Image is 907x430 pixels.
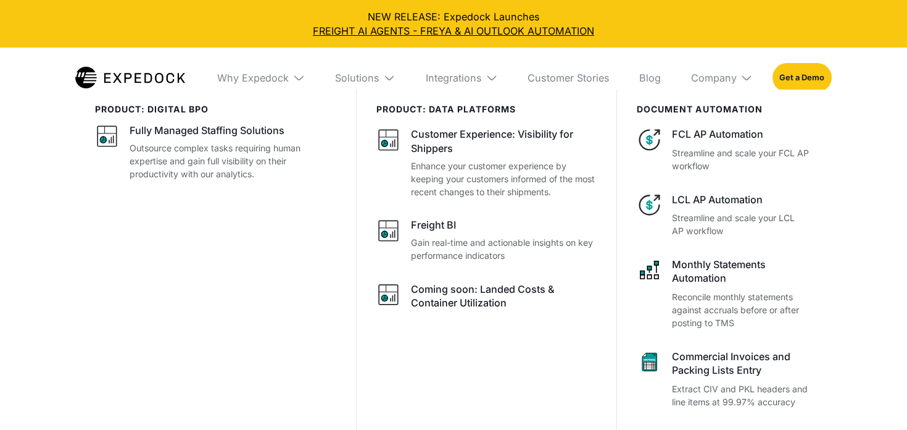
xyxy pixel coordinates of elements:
div: Why Expedock [217,72,289,84]
div: Integrations [426,72,482,84]
div: NEW RELEASE: Expedock Launches [10,10,897,38]
p: Extract CIV and PKL headers and line items at 99.97% accuracy [672,382,812,408]
iframe: Chat Widget [845,371,907,430]
a: Coming soon: Landed Costs & Container Utilization [376,282,597,314]
div: FCL AP Automation [672,127,812,141]
a: Monthly Statements AutomationReconcile monthly statements against accruals before or after postin... [637,258,812,330]
a: Freight BIGain real-time and actionable insights on key performance indicators [376,218,597,262]
p: Reconcile monthly statements against accruals before or after posting to TMS [672,290,812,330]
div: LCL AP Automation [672,193,812,207]
div: PRODUCT: data platforms [376,104,597,115]
div: Monthly Statements Automation [672,258,812,285]
p: Outsource complex tasks requiring human expertise and gain full visibility on their productivity ... [130,141,336,181]
div: Solutions [325,48,405,107]
a: Blog [629,48,671,107]
a: Customer Stories [518,48,619,107]
a: Fully Managed Staffing SolutionsOutsource complex tasks requiring human expertise and gain full v... [95,124,336,180]
p: Streamline and scale your LCL AP workflow [672,211,812,237]
a: Commercial Invoices and Packing Lists EntryExtract CIV and PKL headers and line items at 99.97% a... [637,350,812,409]
a: Customer Experience: Visibility for ShippersEnhance your customer experience by keeping your cust... [376,127,597,198]
div: Customer Experience: Visibility for Shippers [411,127,597,155]
div: document automation [637,104,812,115]
a: FCL AP AutomationStreamline and scale your FCL AP workflow [637,127,812,172]
div: Fully Managed Staffing Solutions [130,124,284,138]
div: Solutions [335,72,379,84]
div: Why Expedock [207,48,315,107]
div: Company [691,72,737,84]
p: Gain real-time and actionable insights on key performance indicators [411,236,597,262]
div: Coming soon: Landed Costs & Container Utilization [411,282,597,310]
div: Company [681,48,763,107]
div: Integrations [415,48,507,107]
div: product: digital bpo [95,104,336,115]
p: Streamline and scale your FCL AP workflow [672,146,812,172]
div: Commercial Invoices and Packing Lists Entry [672,350,812,377]
a: FREIGHT AI AGENTS - FREYA & AI OUTLOOK AUTOMATION [10,24,897,38]
div: Freight BI [411,218,456,232]
a: Get a Demo [772,63,832,92]
p: Enhance your customer experience by keeping your customers informed of the most recent changes to... [411,159,597,199]
a: LCL AP AutomationStreamline and scale your LCL AP workflow [637,193,812,238]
